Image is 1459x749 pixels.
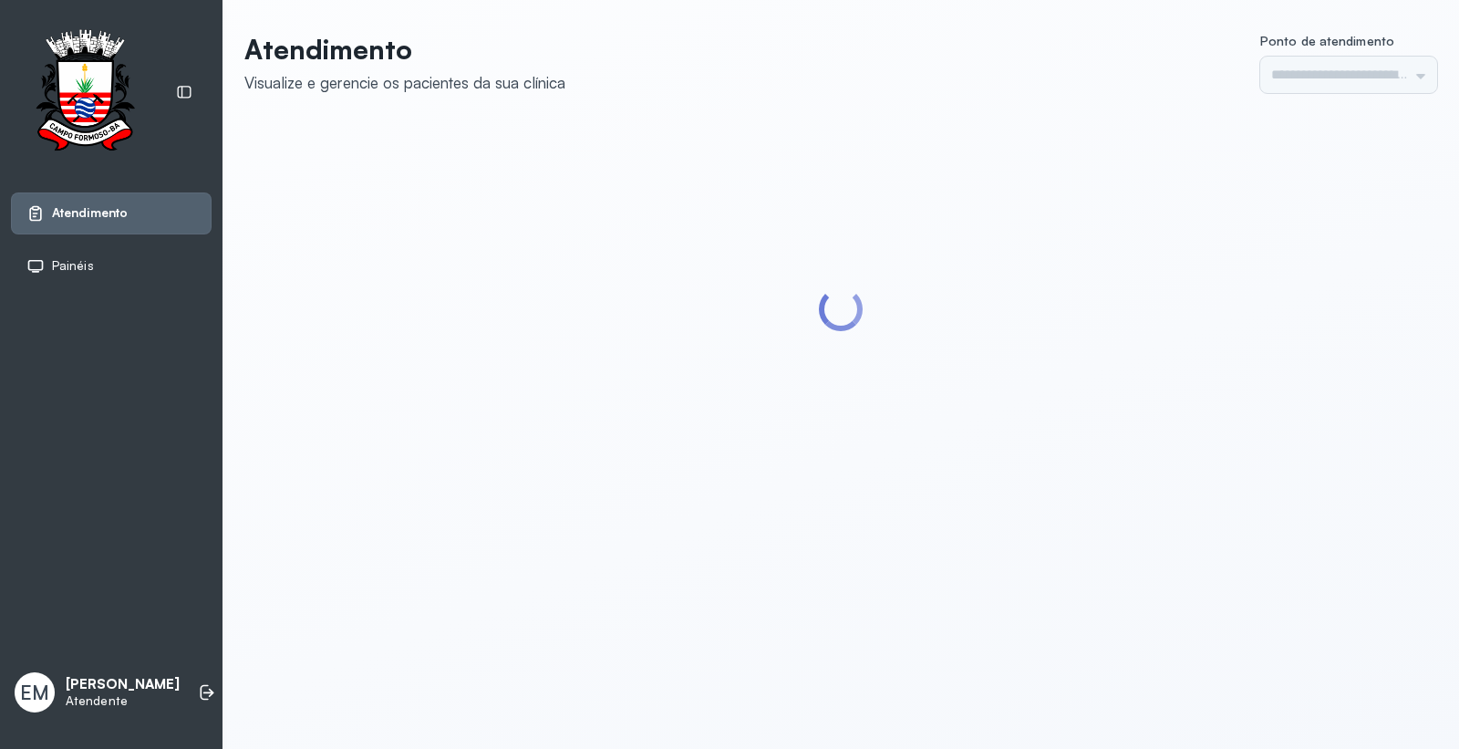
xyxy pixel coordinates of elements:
[244,33,565,66] p: Atendimento
[26,204,196,223] a: Atendimento
[66,693,180,709] p: Atendente
[19,29,150,156] img: Logotipo do estabelecimento
[244,73,565,92] div: Visualize e gerencie os pacientes da sua clínica
[52,258,94,274] span: Painéis
[1260,33,1394,48] span: Ponto de atendimento
[66,676,180,693] p: [PERSON_NAME]
[52,205,128,221] span: Atendimento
